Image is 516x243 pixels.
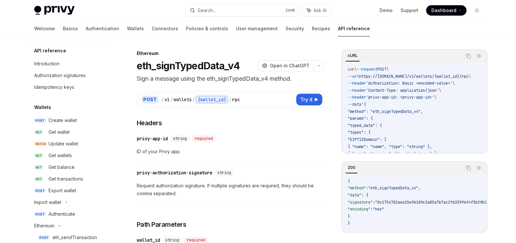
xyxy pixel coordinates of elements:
[348,67,357,72] span: curl
[348,207,370,212] span: "encoding"
[270,62,310,69] span: Open in ChatGPT
[348,95,366,100] span: --header
[34,72,86,79] div: Authorization signatures
[357,67,377,72] span: --request
[232,96,240,103] div: rpc
[34,47,66,55] h5: API reference
[468,74,471,79] span: \
[377,67,386,72] span: POST
[152,21,178,36] a: Connectors
[52,234,97,241] div: eth_sendTransaction
[34,212,46,217] span: POST
[296,94,322,105] button: Try it
[34,118,46,123] span: POST
[348,137,386,142] span: "EIP712Domain": [
[29,81,112,93] a: Idempotency keys
[426,5,467,16] a: Dashboard
[348,200,373,205] span: "signature"
[137,74,325,83] p: Sign a message using the eth_signTypedData_v4 method.
[302,5,331,16] button: Ask AI
[453,81,455,86] span: \
[400,7,418,14] a: Support
[348,102,361,107] span: --data
[439,88,441,93] span: \
[38,235,50,240] span: POST
[286,21,304,36] a: Security
[361,193,368,198] span: : {
[173,136,187,141] span: string
[49,210,75,218] div: Authenticate
[34,21,55,36] a: Welcome
[127,21,144,36] a: Wallets
[370,207,373,212] span: :
[29,208,112,220] a: POSTAuthenticate
[346,52,360,60] div: cURL
[29,138,112,150] a: PATCHUpdate wallet
[359,74,468,79] span: https://[DOMAIN_NAME]/v1/wallets/{wallet_id}/rpc
[348,81,366,86] span: --header
[29,150,112,161] a: GETGet wallets
[49,116,77,124] div: Create wallet
[29,173,112,185] a: GETGet transactions
[348,144,432,149] span: { "name": "name", "type": "string" },
[185,5,299,16] button: Search...CtrlK
[314,7,327,14] span: Ask AI
[49,128,70,136] div: Get wallet
[338,21,370,36] a: API reference
[186,21,228,36] a: Policies & controls
[34,103,51,111] h5: Wallets
[137,148,325,155] span: ID of your Privy app.
[49,163,75,171] div: Get balance
[312,21,330,36] a: Recipes
[464,164,473,172] button: Copy the contents from the code block
[29,161,112,173] a: GETGet balance
[348,185,366,191] span: "method"
[348,214,350,219] span: }
[368,185,418,191] span: "eth_signTypedData_v4"
[348,179,350,184] span: {
[196,96,228,103] div: {wallet_id}
[34,188,46,193] span: POST
[373,200,375,205] span: :
[475,164,483,172] button: Ask AI
[258,60,314,71] button: Open in ChatGPT
[192,135,216,142] div: required
[431,7,456,14] span: Dashboard
[165,237,179,243] span: string
[192,96,195,103] div: /
[348,109,423,114] span: "method": "eth_signTypedData_v4",
[366,185,368,191] span: :
[475,52,483,60] button: Ask AI
[286,8,295,13] span: Ctrl K
[34,198,61,206] div: Import wallet
[137,118,162,128] span: Headers
[300,96,313,103] span: Try it
[49,152,72,159] div: Get wallets
[49,175,83,183] div: Get transactions
[34,153,43,158] span: GET
[34,60,60,68] div: Introduction
[434,95,437,100] span: \
[348,151,439,156] span: { "name": "version", "type": "string" },
[137,135,168,142] div: privy-app-id
[174,96,192,103] div: wallets
[170,96,173,103] div: /
[49,187,76,195] div: Export wallet
[348,88,366,93] span: --header
[198,7,216,14] div: Search...
[164,96,170,103] div: v1
[366,81,453,86] span: 'Authorization: Basic <encoded-value>'
[380,7,393,14] a: Demo
[34,165,43,170] span: GET
[34,177,43,182] span: GET
[34,83,74,91] div: Idempotency keys
[348,74,359,79] span: --url
[366,95,434,100] span: 'privy-app-id: <privy-app-id>'
[34,130,43,135] span: GET
[348,130,370,135] span: "types": {
[49,140,78,148] div: Update wallet
[464,52,473,60] button: Copy the contents from the code block
[137,182,325,197] span: Request authorization signature. If multiple signatures are required, they should be comma separa...
[361,102,366,107] span: '{
[348,123,382,128] span: "typed_data": {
